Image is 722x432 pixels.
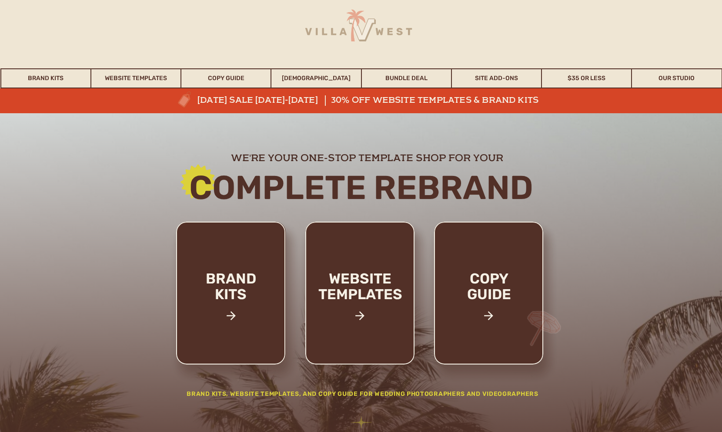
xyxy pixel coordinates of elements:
a: Site Add-Ons [452,68,541,88]
a: website templates [303,271,417,321]
a: 30% off website templates & brand kits [331,95,547,106]
a: [DATE] sale [DATE]-[DATE] [197,95,346,106]
a: Bundle Deal [362,68,451,88]
h2: Brand Kits, website templates, and Copy Guide for wedding photographers and videographers [167,389,558,402]
a: [DEMOGRAPHIC_DATA] [271,68,361,88]
a: Copy Guide [181,68,271,88]
h2: we're your one-stop template shop for your [169,152,565,162]
a: Website Templates [91,68,180,88]
a: Our Studio [632,68,721,88]
a: Brand Kits [1,68,90,88]
a: $35 or Less [542,68,631,88]
a: brand kits [194,271,267,331]
h2: Complete rebrand [126,170,596,205]
a: copy guide [449,271,529,331]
